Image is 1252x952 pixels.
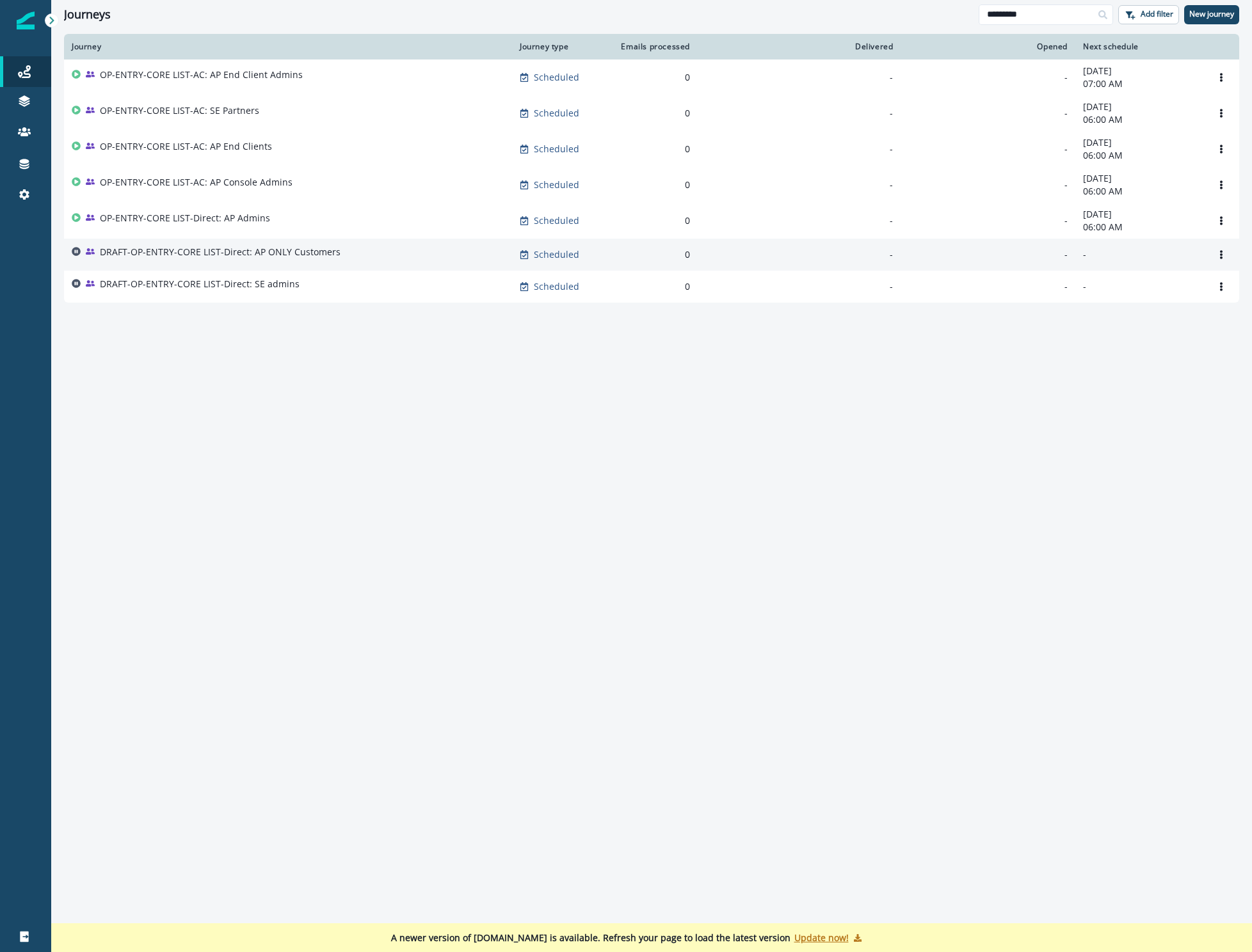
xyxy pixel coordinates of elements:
[17,12,35,29] img: Inflection
[908,214,1068,227] div: -
[1083,65,1196,77] p: [DATE]
[705,214,893,227] div: -
[1083,42,1196,52] div: Next schedule
[794,932,849,944] p: Update now!
[1083,77,1196,90] p: 07:00 AM
[1083,221,1196,234] p: 06:00 AM
[616,143,690,155] div: 0
[908,143,1068,155] div: -
[1211,211,1232,230] button: Options
[705,178,893,191] div: -
[705,42,893,52] div: Delivered
[705,107,893,120] div: -
[794,931,862,944] button: Update now!
[616,280,690,293] div: 0
[64,271,1239,303] a: DRAFT-OP-ENTRY-CORE LIST-Direct: SE adminsScheduled0---Options
[534,143,579,155] p: Scheduled
[1211,104,1232,123] button: Options
[1083,280,1196,293] p: -
[1211,139,1232,159] button: Options
[64,8,111,22] h1: Journeys
[100,68,303,81] p: OP-ENTRY-CORE LIST-AC: AP End Client Admins
[908,178,1068,191] div: -
[1083,136,1196,149] p: [DATE]
[534,178,579,191] p: Scheduled
[1141,10,1173,19] p: Add filter
[705,143,893,155] div: -
[520,42,600,52] div: Journey type
[534,248,579,261] p: Scheduled
[908,107,1068,120] div: -
[1211,245,1232,264] button: Options
[616,178,690,191] div: 0
[100,104,259,117] p: OP-ENTRY-CORE LIST-AC: SE Partners
[72,42,504,52] div: Journey
[64,95,1239,131] a: OP-ENTRY-CORE LIST-AC: SE PartnersScheduled0--[DATE]06:00 AMOptions
[908,248,1068,261] div: -
[1083,248,1196,261] p: -
[616,214,690,227] div: 0
[534,71,579,84] p: Scheduled
[1083,100,1196,113] p: [DATE]
[1083,172,1196,185] p: [DATE]
[100,278,300,290] p: DRAFT-OP-ENTRY-CORE LIST-Direct: SE admins
[616,42,690,52] div: Emails processed
[64,239,1239,271] a: DRAFT-OP-ENTRY-CORE LIST-Direct: AP ONLY CustomersScheduled0---Options
[64,131,1239,167] a: OP-ENTRY-CORE LIST-AC: AP End ClientsScheduled0--[DATE]06:00 AMOptions
[1211,68,1232,87] button: Options
[616,71,690,84] div: 0
[616,107,690,120] div: 0
[1083,149,1196,162] p: 06:00 AM
[100,140,272,153] p: OP-ENTRY-CORE LIST-AC: AP End Clients
[1083,185,1196,198] p: 06:00 AM
[908,42,1068,52] div: Opened
[391,931,791,944] p: A newer version of [DOMAIN_NAME] is available. Refresh your page to load the latest version
[908,280,1068,293] div: -
[64,167,1239,203] a: OP-ENTRY-CORE LIST-AC: AP Console AdminsScheduled0--[DATE]06:00 AMOptions
[1184,5,1239,24] button: New journey
[1189,10,1234,19] p: New journey
[534,107,579,120] p: Scheduled
[908,71,1068,84] div: -
[100,176,293,189] p: OP-ENTRY-CORE LIST-AC: AP Console Admins
[1083,208,1196,221] p: [DATE]
[1083,113,1196,126] p: 06:00 AM
[1211,175,1232,194] button: Options
[64,203,1239,239] a: OP-ENTRY-CORE LIST-Direct: AP AdminsScheduled0--[DATE]06:00 AMOptions
[1118,5,1179,24] button: Add filter
[534,280,579,293] p: Scheduled
[64,59,1239,95] a: OP-ENTRY-CORE LIST-AC: AP End Client AdminsScheduled0--[DATE]07:00 AMOptions
[616,248,690,261] div: 0
[705,248,893,261] div: -
[100,246,341,258] p: DRAFT-OP-ENTRY-CORE LIST-Direct: AP ONLY Customers
[705,71,893,84] div: -
[705,280,893,293] div: -
[1211,277,1232,296] button: Options
[100,212,270,225] p: OP-ENTRY-CORE LIST-Direct: AP Admins
[534,214,579,227] p: Scheduled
